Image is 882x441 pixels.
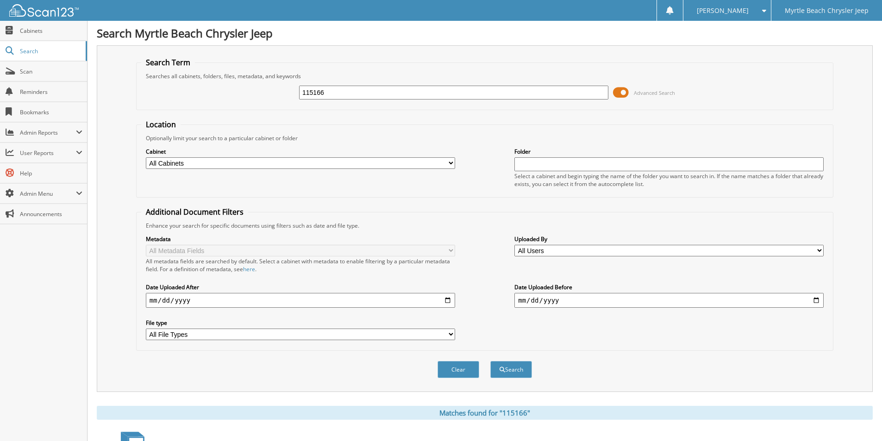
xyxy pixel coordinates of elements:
[146,148,455,155] label: Cabinet
[785,8,869,13] span: Myrtle Beach Chrysler Jeep
[20,108,82,116] span: Bookmarks
[9,4,79,17] img: scan123-logo-white.svg
[438,361,479,378] button: Clear
[141,222,828,230] div: Enhance your search for specific documents using filters such as date and file type.
[141,207,248,217] legend: Additional Document Filters
[141,119,181,130] legend: Location
[514,148,824,155] label: Folder
[20,149,76,157] span: User Reports
[697,8,749,13] span: [PERSON_NAME]
[514,293,824,308] input: end
[20,88,82,96] span: Reminders
[514,172,824,188] div: Select a cabinet and begin typing the name of the folder you want to search in. If the name match...
[20,210,82,218] span: Announcements
[514,235,824,243] label: Uploaded By
[20,47,81,55] span: Search
[20,190,76,198] span: Admin Menu
[490,361,532,378] button: Search
[97,25,873,41] h1: Search Myrtle Beach Chrysler Jeep
[20,68,82,75] span: Scan
[146,293,455,308] input: start
[20,27,82,35] span: Cabinets
[146,257,455,273] div: All metadata fields are searched by default. Select a cabinet with metadata to enable filtering b...
[141,72,828,80] div: Searches all cabinets, folders, files, metadata, and keywords
[243,265,255,273] a: here
[20,129,76,137] span: Admin Reports
[20,169,82,177] span: Help
[146,235,455,243] label: Metadata
[146,319,455,327] label: File type
[514,283,824,291] label: Date Uploaded Before
[97,406,873,420] div: Matches found for "115166"
[146,283,455,291] label: Date Uploaded After
[141,57,195,68] legend: Search Term
[634,89,675,96] span: Advanced Search
[141,134,828,142] div: Optionally limit your search to a particular cabinet or folder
